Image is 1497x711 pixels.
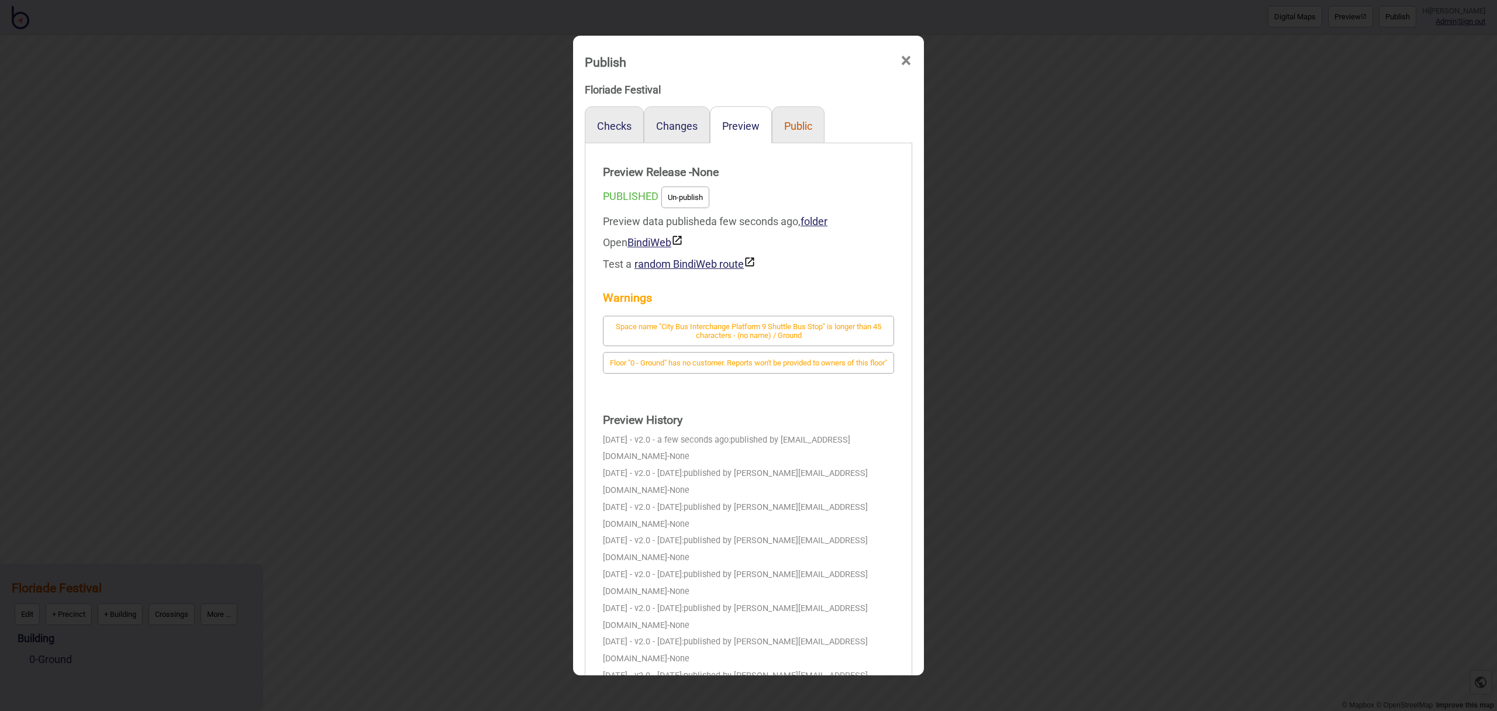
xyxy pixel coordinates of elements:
div: Open [603,232,894,253]
span: published by [PERSON_NAME][EMAIL_ADDRESS][DOMAIN_NAME] [603,570,868,596]
div: [DATE] - v2.0 - [DATE]: [603,634,894,668]
span: - None [667,485,689,495]
button: Changes [656,120,698,132]
button: random BindiWeb route [634,256,756,270]
a: Floor "0 - Ground" has no customer. Reports won't be provided to owners of this floor" [603,355,894,368]
span: published by [PERSON_NAME][EMAIL_ADDRESS][DOMAIN_NAME] [603,502,868,529]
a: folder [801,215,827,227]
button: Un-publish [661,187,709,208]
div: [DATE] - v2.0 - [DATE]: [603,668,894,702]
span: , [798,215,827,227]
span: - None [667,553,689,562]
div: [DATE] - v2.0 - [DATE]: [603,567,894,600]
div: Publish [585,50,626,75]
div: Floriade Festival [585,80,912,101]
img: preview [671,234,683,246]
strong: Preview Release - None [603,161,894,184]
span: - None [667,620,689,630]
span: - None [667,654,689,664]
div: [DATE] - v2.0 - [DATE]: [603,600,894,634]
span: - None [667,519,689,529]
span: published by [PERSON_NAME][EMAIL_ADDRESS][DOMAIN_NAME] [603,536,868,562]
span: published by [PERSON_NAME][EMAIL_ADDRESS][DOMAIN_NAME] [603,637,868,664]
strong: Preview History [603,409,894,432]
div: [DATE] - v2.0 - [DATE]: [603,499,894,533]
span: published by [PERSON_NAME][EMAIL_ADDRESS][DOMAIN_NAME] [603,671,868,698]
span: - None [667,586,689,596]
a: Space name "City Bus Interchange Platform 9 Shuttle Bus Stop" is longer than 45 characters - (no ... [603,328,894,340]
span: - None [667,451,689,461]
button: Public [784,120,812,132]
div: [DATE] - v2.0 - [DATE]: [603,465,894,499]
div: Test a [603,253,894,275]
a: BindiWeb [627,236,683,248]
div: [DATE] - v2.0 - a few seconds ago: [603,432,894,466]
img: preview [744,256,756,268]
span: published by [PERSON_NAME][EMAIL_ADDRESS][DOMAIN_NAME] [603,468,868,495]
div: [DATE] - v2.0 - [DATE]: [603,533,894,567]
strong: Warnings [603,287,894,310]
button: Space name "City Bus Interchange Platform 9 Shuttle Bus Stop" is longer than 45 characters - (no ... [603,316,894,346]
span: published by [PERSON_NAME][EMAIL_ADDRESS][DOMAIN_NAME] [603,603,868,630]
div: Preview data published a few seconds ago [603,211,894,275]
button: Preview [722,120,760,132]
button: Checks [597,120,632,132]
span: × [900,42,912,80]
span: PUBLISHED [603,190,658,202]
button: Floor "0 - Ground" has no customer. Reports won't be provided to owners of this floor" [603,352,894,374]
